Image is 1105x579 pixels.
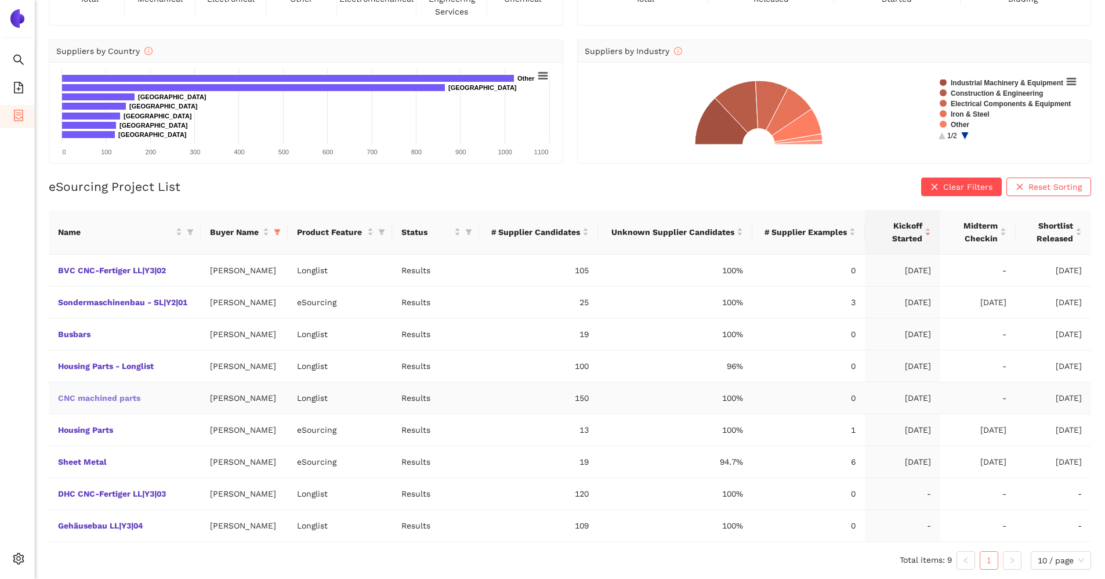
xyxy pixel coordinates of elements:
text: 100 [101,149,111,155]
span: Buyer Name [210,226,261,238]
text: Iron & Steel [951,110,990,118]
span: # Supplier Examples [762,226,847,238]
td: 100% [598,382,752,414]
td: [PERSON_NAME] [201,287,288,319]
span: info-circle [674,47,682,55]
span: Unknown Supplier Candidates [607,226,734,238]
td: 1 [752,414,865,446]
td: Longlist [288,255,392,287]
td: [PERSON_NAME] [201,478,288,510]
td: [DATE] [865,350,940,382]
td: 120 [479,478,598,510]
td: [PERSON_NAME] [201,414,288,446]
td: - [940,350,1016,382]
span: close [930,183,939,192]
span: Midterm Checkin [950,219,998,245]
span: filter [378,229,385,236]
td: 13 [479,414,598,446]
td: 100% [598,414,752,446]
td: - [940,319,1016,350]
td: eSourcing [288,446,392,478]
th: this column's title is Name,this column is sortable [49,210,201,255]
span: right [1009,557,1016,564]
span: container [13,106,24,129]
li: Previous Page [957,551,975,570]
td: - [865,478,940,510]
text: Industrial Machinery & Equipment [951,79,1063,87]
td: - [940,510,1016,542]
td: [DATE] [1016,382,1091,414]
div: Page Size [1031,551,1091,570]
text: 400 [234,149,244,155]
img: Logo [8,9,27,28]
button: left [957,551,975,570]
span: info-circle [144,47,153,55]
td: [DATE] [1016,414,1091,446]
span: file-add [13,78,24,101]
span: Suppliers by Industry [585,46,682,56]
td: 96% [598,350,752,382]
text: 300 [190,149,200,155]
td: - [940,255,1016,287]
td: Results [392,414,479,446]
span: Product Feature [297,226,365,238]
button: right [1003,551,1021,570]
td: 100% [598,287,752,319]
td: 94.7% [598,446,752,478]
td: 105 [479,255,598,287]
span: Name [58,226,173,238]
span: filter [187,229,194,236]
li: Next Page [1003,551,1021,570]
text: 700 [367,149,377,155]
td: 100 [479,350,598,382]
td: 100% [598,255,752,287]
th: this column's title is Shortlist Released,this column is sortable [1016,210,1091,255]
text: [GEOGRAPHIC_DATA] [129,103,198,110]
text: 200 [146,149,156,155]
span: close [1016,183,1024,192]
span: filter [274,229,281,236]
td: [DATE] [1016,319,1091,350]
text: [GEOGRAPHIC_DATA] [124,113,192,120]
td: [PERSON_NAME] [201,446,288,478]
text: 1100 [534,149,548,155]
td: 100% [598,510,752,542]
td: [PERSON_NAME] [201,510,288,542]
text: 900 [455,149,466,155]
td: eSourcing [288,287,392,319]
td: 0 [752,319,865,350]
td: [PERSON_NAME] [201,382,288,414]
td: 0 [752,510,865,542]
td: Results [392,255,479,287]
a: 1 [980,552,998,569]
th: this column's title is # Supplier Examples,this column is sortable [752,210,865,255]
text: [GEOGRAPHIC_DATA] [138,93,206,100]
td: Longlist [288,382,392,414]
td: [DATE] [865,319,940,350]
th: this column's title is Product Feature,this column is sortable [288,210,392,255]
span: setting [13,549,24,572]
td: Longlist [288,350,392,382]
text: 800 [411,149,422,155]
td: 3 [752,287,865,319]
li: Total items: 9 [900,551,952,570]
text: Construction & Engineering [951,89,1043,97]
td: 0 [752,382,865,414]
span: search [13,50,24,73]
td: Longlist [288,319,392,350]
td: - [940,382,1016,414]
td: Results [392,287,479,319]
h2: eSourcing Project List [49,178,180,195]
td: - [1016,510,1091,542]
text: Other [517,75,535,82]
td: 150 [479,382,598,414]
td: [DATE] [940,414,1016,446]
text: 1000 [498,149,512,155]
th: this column's title is Status,this column is sortable [392,210,479,255]
td: 0 [752,350,865,382]
text: 600 [323,149,333,155]
span: filter [465,229,472,236]
text: Other [951,121,969,129]
td: [DATE] [1016,255,1091,287]
td: 6 [752,446,865,478]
